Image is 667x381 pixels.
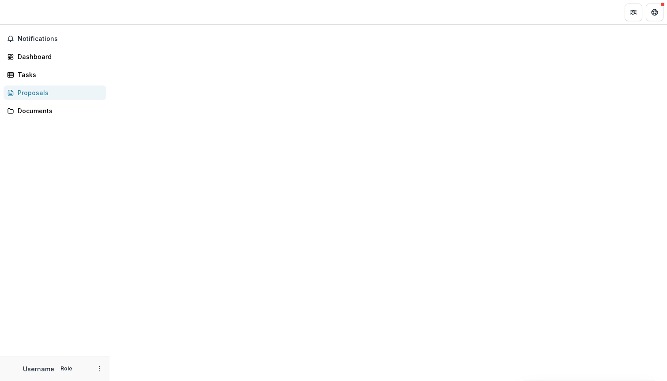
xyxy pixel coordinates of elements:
a: Dashboard [4,49,106,64]
button: Get Help [646,4,663,21]
button: Partners [625,4,642,21]
p: Username [23,364,54,374]
a: Documents [4,104,106,118]
div: Proposals [18,88,99,97]
div: Tasks [18,70,99,79]
span: Notifications [18,35,103,43]
button: Notifications [4,32,106,46]
p: Role [58,365,75,373]
div: Documents [18,106,99,115]
div: Dashboard [18,52,99,61]
a: Proposals [4,85,106,100]
button: More [94,363,105,374]
a: Tasks [4,67,106,82]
